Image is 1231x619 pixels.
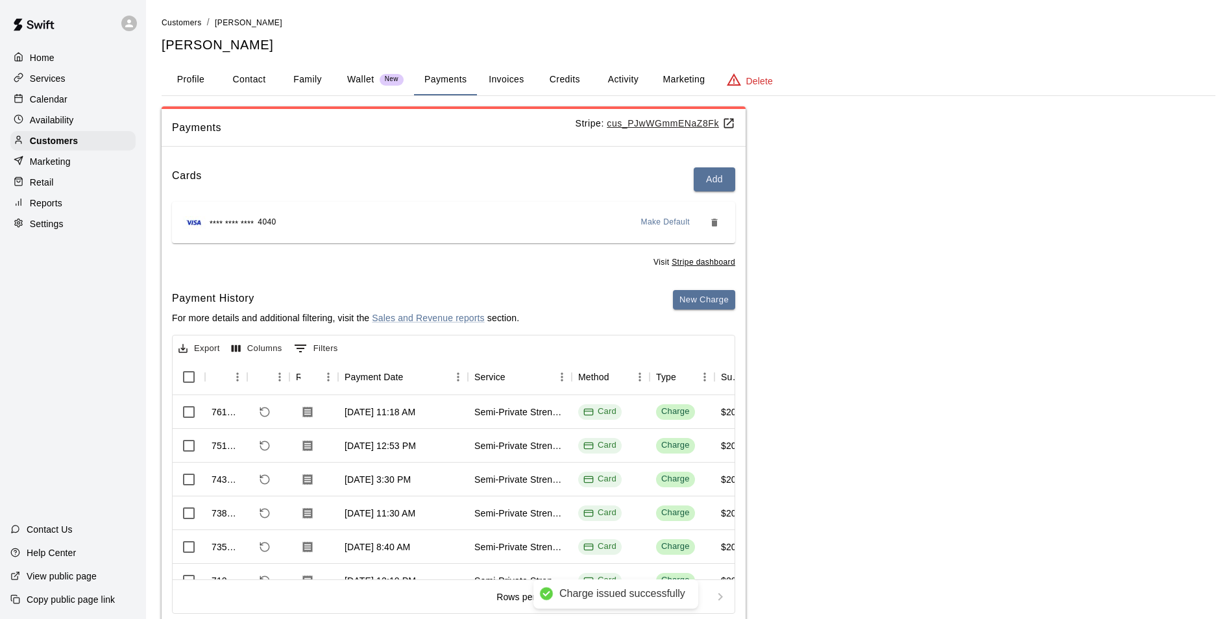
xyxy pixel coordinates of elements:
[212,406,241,419] div: 761833
[477,64,535,95] button: Invoices
[10,110,136,130] div: Availability
[672,258,735,267] a: Stripe dashboard
[661,540,690,553] div: Charge
[172,119,576,136] span: Payments
[296,468,319,491] button: Download Receipt
[162,64,1215,95] div: basic tabs example
[474,540,565,553] div: Semi-Private Strength & Conditioning
[10,131,136,151] a: Customers
[721,406,750,419] div: $20.00
[721,359,742,395] div: Subtotal
[10,69,136,88] a: Services
[30,155,71,168] p: Marketing
[254,435,276,457] span: Refund payment
[404,368,422,386] button: Sort
[30,51,55,64] p: Home
[258,216,276,229] span: 4040
[721,507,750,520] div: $20.00
[345,406,415,419] div: Aug 18, 2025, 11:18 AM
[676,368,694,386] button: Sort
[607,118,735,128] a: cus_PJwWGmmENaZ8Fk
[661,574,690,587] div: Charge
[212,473,241,486] div: 743328
[474,473,565,486] div: Semi-Private Strength & Conditioning
[212,507,241,520] div: 738728
[721,439,750,452] div: $20.00
[30,134,78,147] p: Customers
[254,468,276,491] span: Refund payment
[695,367,714,387] button: Menu
[254,536,276,558] span: Refund payment
[27,546,76,559] p: Help Center
[380,75,404,84] span: New
[594,64,652,95] button: Activity
[345,540,410,553] div: Aug 4, 2025, 8:40 AM
[661,439,690,452] div: Charge
[182,216,206,229] img: Credit card brand logo
[212,439,241,452] div: 751554
[296,434,319,457] button: Download Receipt
[10,90,136,109] a: Calendar
[652,64,715,95] button: Marketing
[661,507,690,519] div: Charge
[338,359,468,395] div: Payment Date
[583,439,616,452] div: Card
[172,311,519,324] p: For more details and additional filtering, visit the section.
[583,574,616,587] div: Card
[506,368,524,386] button: Sort
[345,359,404,395] div: Payment Date
[704,212,725,233] button: Remove
[535,64,594,95] button: Credits
[172,290,519,307] h6: Payment History
[10,193,136,213] a: Reports
[254,502,276,524] span: Refund payment
[291,338,341,359] button: Show filters
[496,590,561,603] p: Rows per page:
[289,359,338,395] div: Receipt
[474,507,565,520] div: Semi-Private Strength & Conditioning
[296,359,300,395] div: Receipt
[319,367,338,387] button: Menu
[220,64,278,95] button: Contact
[10,48,136,67] a: Home
[172,167,202,191] h6: Cards
[247,359,289,395] div: Refund
[228,339,286,359] button: Select columns
[641,216,690,229] span: Make Default
[207,16,210,29] li: /
[572,359,650,395] div: Method
[746,75,773,88] p: Delete
[468,359,572,395] div: Service
[345,574,416,587] div: Jul 22, 2025, 12:10 PM
[10,152,136,171] a: Marketing
[205,359,247,395] div: Id
[30,72,66,85] p: Services
[721,540,750,553] div: $20.00
[27,523,73,536] p: Contact Us
[583,473,616,485] div: Card
[474,574,565,587] div: Semi-Private Strength & Conditioning
[583,540,616,553] div: Card
[559,587,685,601] div: Charge issued successfully
[27,593,115,606] p: Copy public page link
[630,367,650,387] button: Menu
[636,212,696,233] button: Make Default
[212,574,241,587] div: 712663
[721,473,750,486] div: $20.00
[345,473,411,486] div: Aug 7, 2025, 3:30 PM
[721,574,750,587] div: $20.00
[576,117,736,130] p: Stripe:
[10,173,136,192] div: Retail
[162,64,220,95] button: Profile
[474,406,565,419] div: Semi-Private Strength & Conditioning
[578,359,609,395] div: Method
[474,439,565,452] div: Semi-Private Strength & Conditioning
[552,367,572,387] button: Menu
[694,167,735,191] button: Add
[162,18,202,27] span: Customers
